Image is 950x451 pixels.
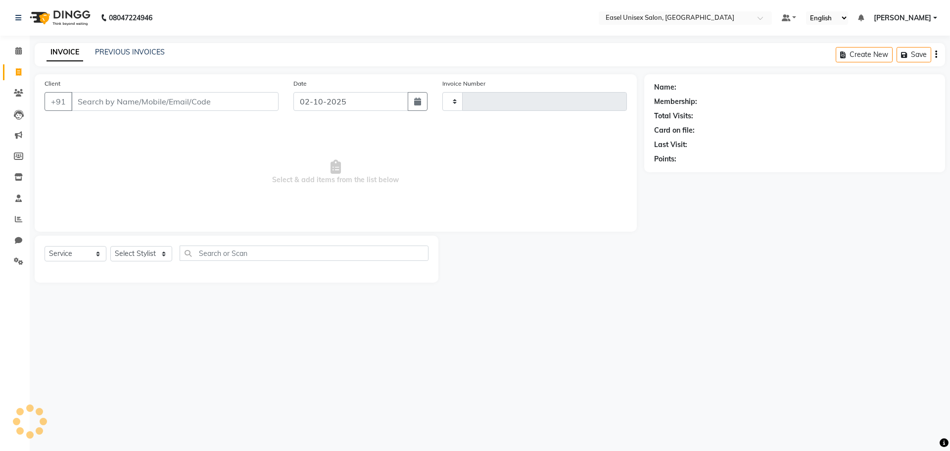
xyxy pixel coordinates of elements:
[654,125,695,136] div: Card on file:
[874,13,931,23] span: [PERSON_NAME]
[442,79,485,88] label: Invoice Number
[47,44,83,61] a: INVOICE
[897,47,931,62] button: Save
[654,82,676,93] div: Name:
[836,47,893,62] button: Create New
[293,79,307,88] label: Date
[45,123,627,222] span: Select & add items from the list below
[180,246,428,261] input: Search or Scan
[45,92,72,111] button: +91
[25,4,93,32] img: logo
[45,79,60,88] label: Client
[95,48,165,56] a: PREVIOUS INVOICES
[71,92,279,111] input: Search by Name/Mobile/Email/Code
[654,111,693,121] div: Total Visits:
[654,97,697,107] div: Membership:
[654,154,676,164] div: Points:
[109,4,152,32] b: 08047224946
[654,140,687,150] div: Last Visit:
